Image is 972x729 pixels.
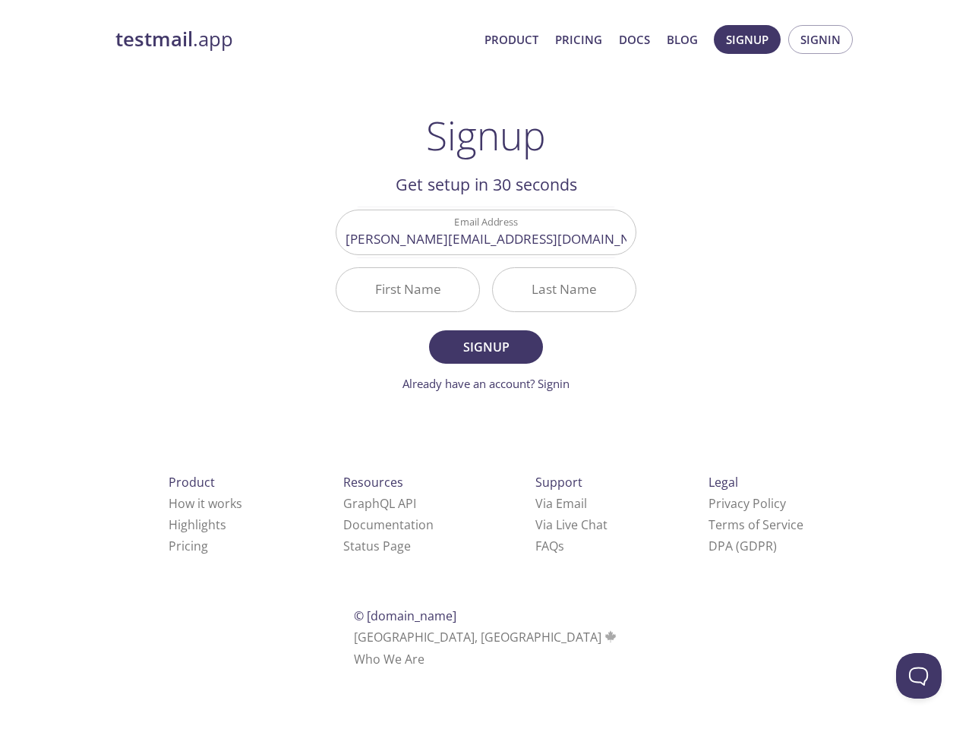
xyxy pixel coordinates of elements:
a: Already have an account? Signin [402,376,570,391]
a: Via Email [535,495,587,512]
span: © [DOMAIN_NAME] [354,607,456,624]
span: Legal [708,474,738,491]
a: Status Page [343,538,411,554]
span: Product [169,474,215,491]
a: Via Live Chat [535,516,607,533]
a: DPA (GDPR) [708,538,777,554]
a: Docs [619,30,650,49]
a: Product [484,30,538,49]
button: Signin [788,25,853,54]
a: Pricing [169,538,208,554]
a: Terms of Service [708,516,803,533]
span: Support [535,474,582,491]
button: Signup [429,330,543,364]
span: Signin [800,30,841,49]
iframe: Help Scout Beacon - Open [896,653,942,699]
a: Pricing [555,30,602,49]
a: GraphQL API [343,495,416,512]
span: Signup [446,336,526,358]
a: Who We Are [354,651,424,667]
a: Highlights [169,516,226,533]
a: Privacy Policy [708,495,786,512]
h1: Signup [426,112,546,158]
span: Signup [726,30,768,49]
a: How it works [169,495,242,512]
strong: testmail [115,26,193,52]
button: Signup [714,25,781,54]
span: Resources [343,474,403,491]
a: Documentation [343,516,434,533]
a: Blog [667,30,698,49]
span: [GEOGRAPHIC_DATA], [GEOGRAPHIC_DATA] [354,629,619,645]
span: s [558,538,564,554]
a: testmail.app [115,27,472,52]
h2: Get setup in 30 seconds [336,172,636,197]
a: FAQ [535,538,564,554]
